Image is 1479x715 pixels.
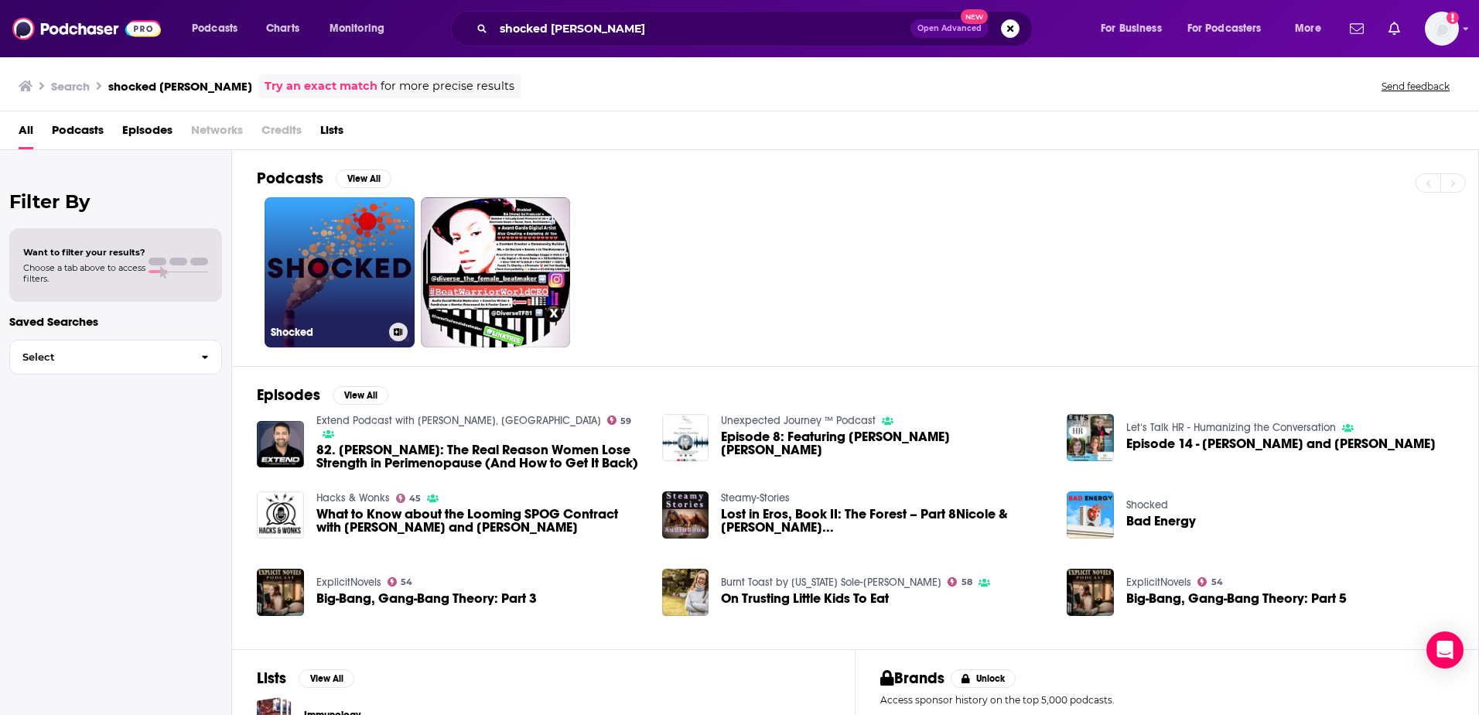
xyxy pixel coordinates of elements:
[1067,491,1114,539] img: Bad Energy
[494,16,910,41] input: Search podcasts, credits, & more...
[948,577,972,587] a: 58
[401,579,412,586] span: 54
[721,508,1048,534] a: Lost in Eros, Book II: The Forest – Part 8Nicole & Amy Seek...
[52,118,104,149] a: Podcasts
[336,169,391,188] button: View All
[316,576,381,589] a: ExplicitNovels
[662,569,709,616] img: On Trusting Little Kids To Eat
[662,414,709,461] img: Episode 8: Featuring Amy Jones Vaterlaus
[316,508,644,534] a: What to Know about the Looming SPOG Contract with Amy Sundberg and Shannon Cheng
[181,16,258,41] button: open menu
[316,443,644,470] a: 82. Dr. Amy Shah: The Real Reason Women Lose Strength in Perimenopause (And How to Get It Back)
[1067,414,1114,461] img: Episode 14 - Amy Beacom and Sue Campbell
[466,11,1047,46] div: Search podcasts, credits, & more...
[316,508,644,534] span: What to Know about the Looming SPOG Contract with [PERSON_NAME] and [PERSON_NAME]
[388,577,413,587] a: 54
[396,494,422,503] a: 45
[316,443,644,470] span: 82. [PERSON_NAME]: The Real Reason Women Lose Strength in Perimenopause (And How to Get It Back)
[191,118,243,149] span: Networks
[257,669,286,688] h2: Lists
[265,77,377,95] a: Try an exact match
[10,352,189,362] span: Select
[620,418,631,425] span: 59
[721,414,876,427] a: Unexpected Journey ™ Podcast
[662,491,709,539] img: Lost in Eros, Book II: The Forest – Part 8Nicole & Amy Seek...
[271,326,383,339] h3: Shocked
[721,430,1048,457] a: Episode 8: Featuring Amy Jones Vaterlaus
[257,569,304,616] img: Big-Bang, Gang-Bang Theory: Part 3
[257,169,323,188] h2: Podcasts
[257,385,320,405] h2: Episodes
[266,18,299,39] span: Charts
[257,385,388,405] a: EpisodesView All
[333,386,388,405] button: View All
[23,262,145,284] span: Choose a tab above to access filters.
[316,592,537,605] a: Big-Bang, Gang-Bang Theory: Part 3
[607,416,632,425] a: 59
[1425,12,1459,46] span: Logged in as WE_Broadcast
[23,247,145,258] span: Want to filter your results?
[9,340,222,375] button: Select
[1344,15,1370,42] a: Show notifications dropdown
[12,14,161,43] img: Podchaser - Follow, Share and Rate Podcasts
[880,694,1453,706] p: Access sponsor history on the top 5,000 podcasts.
[1126,592,1347,605] a: Big-Bang, Gang-Bang Theory: Part 5
[257,491,304,539] a: What to Know about the Looming SPOG Contract with Amy Sundberg and Shannon Cheng
[880,669,944,688] h2: Brands
[9,190,222,213] h2: Filter By
[951,669,1016,688] button: Unlock
[1067,569,1114,616] img: Big-Bang, Gang-Bang Theory: Part 5
[721,592,889,605] a: On Trusting Little Kids To Eat
[19,118,33,149] a: All
[316,414,601,427] a: Extend Podcast with Darshan Shah, MD
[1295,18,1321,39] span: More
[108,79,252,94] h3: shocked [PERSON_NAME]
[910,19,989,38] button: Open AdvancedNew
[192,18,237,39] span: Podcasts
[1382,15,1406,42] a: Show notifications dropdown
[299,669,354,688] button: View All
[721,430,1048,457] span: Episode 8: Featuring [PERSON_NAME] [PERSON_NAME]
[1177,16,1284,41] button: open menu
[1101,18,1162,39] span: For Business
[917,25,982,32] span: Open Advanced
[1211,579,1223,586] span: 54
[1197,577,1223,587] a: 54
[316,491,390,505] a: Hacks & Wonks
[320,118,343,149] span: Lists
[1425,12,1459,46] button: Show profile menu
[257,421,304,468] img: 82. Dr. Amy Shah: The Real Reason Women Lose Strength in Perimenopause (And How to Get It Back)
[1126,515,1196,528] a: Bad Energy
[1126,437,1436,450] a: Episode 14 - Amy Beacom and Sue Campbell
[1426,631,1464,669] div: Open Intercom Messenger
[1187,18,1262,39] span: For Podcasters
[122,118,172,149] span: Episodes
[330,18,384,39] span: Monitoring
[1126,498,1168,511] a: Shocked
[257,669,354,688] a: ListsView All
[256,16,309,41] a: Charts
[319,16,405,41] button: open menu
[1126,576,1191,589] a: ExplicitNovels
[721,508,1048,534] span: Lost in Eros, Book II: The Forest – Part 8Nicole & [PERSON_NAME]...
[257,169,391,188] a: PodcastsView All
[51,79,90,94] h3: Search
[1126,421,1336,434] a: Let‘s Talk HR - Humanizing the Conversation
[1126,437,1436,450] span: Episode 14 - [PERSON_NAME] and [PERSON_NAME]
[1377,80,1454,93] button: Send feedback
